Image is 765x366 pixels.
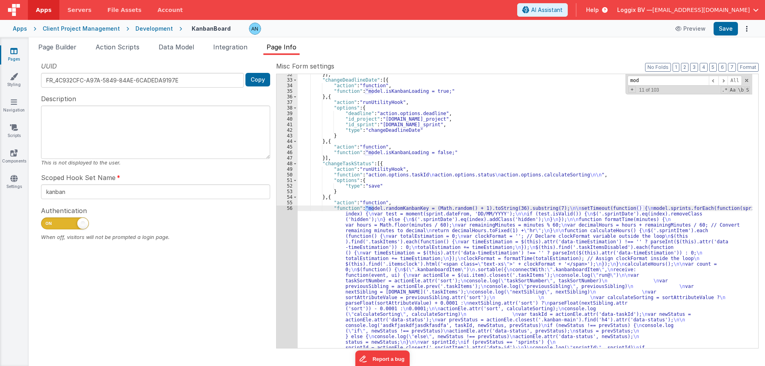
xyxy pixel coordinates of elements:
div: 46 [277,150,298,155]
span: Description [41,94,76,104]
button: 1 [673,63,679,72]
div: 33 [277,77,298,83]
div: 43 [277,133,298,139]
span: Authentication [41,206,87,215]
input: Search for [628,76,709,86]
span: Page Info [267,43,296,51]
div: 51 [277,178,298,183]
div: Apps [13,25,27,33]
div: 45 [277,144,298,150]
div: 36 [277,94,298,100]
div: 39 [277,111,298,116]
span: Page Builder [38,43,76,51]
div: 41 [277,122,298,127]
img: f1d78738b441ccf0e1fcb79415a71bae [249,23,261,34]
span: Servers [67,6,91,14]
div: Client Project Management [43,25,120,33]
div: 44 [277,139,298,144]
div: 50 [277,172,298,178]
span: Action Scripts [96,43,139,51]
div: 52 [277,183,298,189]
button: 3 [690,63,698,72]
span: 11 of 103 [636,87,662,93]
button: 4 [700,63,708,72]
div: Development [135,25,173,33]
span: File Assets [108,6,142,14]
div: 42 [277,127,298,133]
span: Whole Word Search [737,86,744,94]
span: RegExp Search [721,86,728,94]
div: 55 [277,200,298,206]
div: This is not displayed to the user. [41,159,270,166]
button: AI Assistant [517,3,568,17]
h4: KanbanBoard [192,25,231,31]
span: Apps [36,6,51,14]
span: [EMAIL_ADDRESS][DOMAIN_NAME] [652,6,750,14]
button: Options [741,23,752,34]
button: 2 [681,63,688,72]
button: Save [714,22,738,35]
button: No Folds [645,63,671,72]
div: 34 [277,83,298,88]
button: 7 [728,63,736,72]
span: Misc Form settings [276,61,334,71]
span: Scoped Hook Set Name [41,173,116,182]
div: 53 [277,189,298,194]
span: Data Model [159,43,194,51]
span: AI Assistant [531,6,563,14]
span: UUID [41,61,57,71]
button: Copy [245,73,270,86]
button: 6 [718,63,726,72]
button: Preview [671,22,710,35]
div: When off, visitors will not be prompted a login page. [41,233,270,241]
span: Integration [213,43,247,51]
div: 40 [277,116,298,122]
button: Loggix BV — [EMAIL_ADDRESS][DOMAIN_NAME] [617,6,759,14]
div: 49 [277,166,298,172]
span: Loggix BV — [617,6,652,14]
button: 5 [709,63,717,72]
span: Alt-Enter [728,76,742,86]
div: 38 [277,105,298,111]
div: 35 [277,88,298,94]
span: Search In Selection [745,86,750,94]
div: 47 [277,155,298,161]
div: 37 [277,100,298,105]
span: Help [586,6,599,14]
span: Toggel Replace mode [628,86,636,93]
div: 54 [277,194,298,200]
span: CaseSensitive Search [729,86,736,94]
div: 48 [277,161,298,166]
button: Format [738,63,759,72]
div: 32 [277,72,298,77]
